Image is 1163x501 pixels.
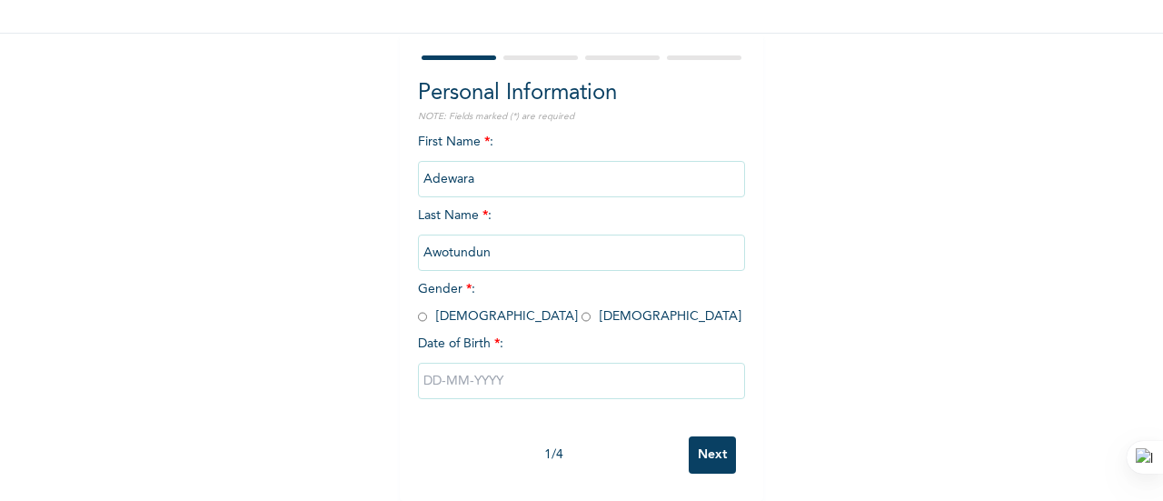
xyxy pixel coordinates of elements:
[418,77,745,110] h2: Personal Information
[418,235,745,271] input: Enter your last name
[418,209,745,259] span: Last Name :
[418,283,741,323] span: Gender : [DEMOGRAPHIC_DATA] [DEMOGRAPHIC_DATA]
[418,135,745,185] span: First Name :
[418,161,745,197] input: Enter your first name
[418,110,745,124] p: NOTE: Fields marked (*) are required
[418,446,689,465] div: 1 / 4
[689,436,736,474] input: Next
[418,335,503,354] span: Date of Birth :
[418,363,745,399] input: DD-MM-YYYY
